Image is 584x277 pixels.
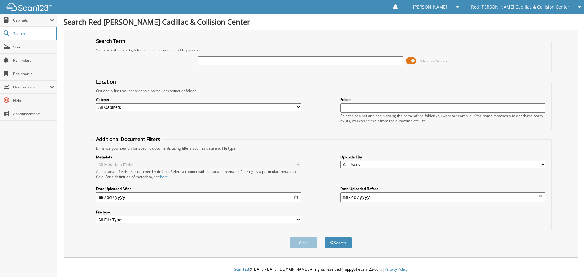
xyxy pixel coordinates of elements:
span: Help [13,98,54,103]
span: Cabinets [13,18,50,23]
span: Advanced Search [420,59,447,63]
span: User Reports [13,85,50,90]
div: Optionally limit your search to a particular cabinet or folder [93,88,549,93]
legend: Additional Document Filters [93,136,163,143]
span: Red [PERSON_NAME] Cadillac & Collision Center [471,5,569,9]
label: Folder [340,97,545,102]
a: here [160,174,168,179]
label: Metadata [96,154,301,160]
label: Date Uploaded Before [340,186,545,191]
img: scan123-logo-white.svg [6,3,52,11]
legend: Search Term [93,38,128,44]
div: Select a cabinet and begin typing the name of the folder you want to search in. If the name match... [340,113,545,123]
label: Cabinet [96,97,301,102]
button: Clear [290,237,317,248]
div: Searches all cabinets, folders, files, metadata, and keywords [93,47,549,53]
input: start [96,192,301,202]
span: Bookmarks [13,71,54,76]
label: File type [96,209,301,215]
span: Reminders [13,58,54,63]
legend: Location [93,78,119,85]
span: Search [13,31,53,36]
button: Search [325,237,352,248]
h1: Search Red [PERSON_NAME] Cadillac & Collision Center [64,17,578,27]
input: end [340,192,545,202]
span: Announcements [13,111,54,116]
div: All metadata fields are searched by default. Select a cabinet with metadata to enable filtering b... [96,169,301,179]
span: Scan [13,44,54,50]
div: © [DATE]-[DATE] [DOMAIN_NAME]. All rights reserved | appg01-scan123-com | [57,262,584,277]
div: Enhance your search for specific documents using filters such as date and file type. [93,146,549,151]
span: Scan123 [234,267,249,272]
a: Privacy Policy [385,267,408,272]
label: Date Uploaded After [96,186,301,191]
label: Uploaded By [340,154,545,160]
span: [PERSON_NAME] [413,5,447,9]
